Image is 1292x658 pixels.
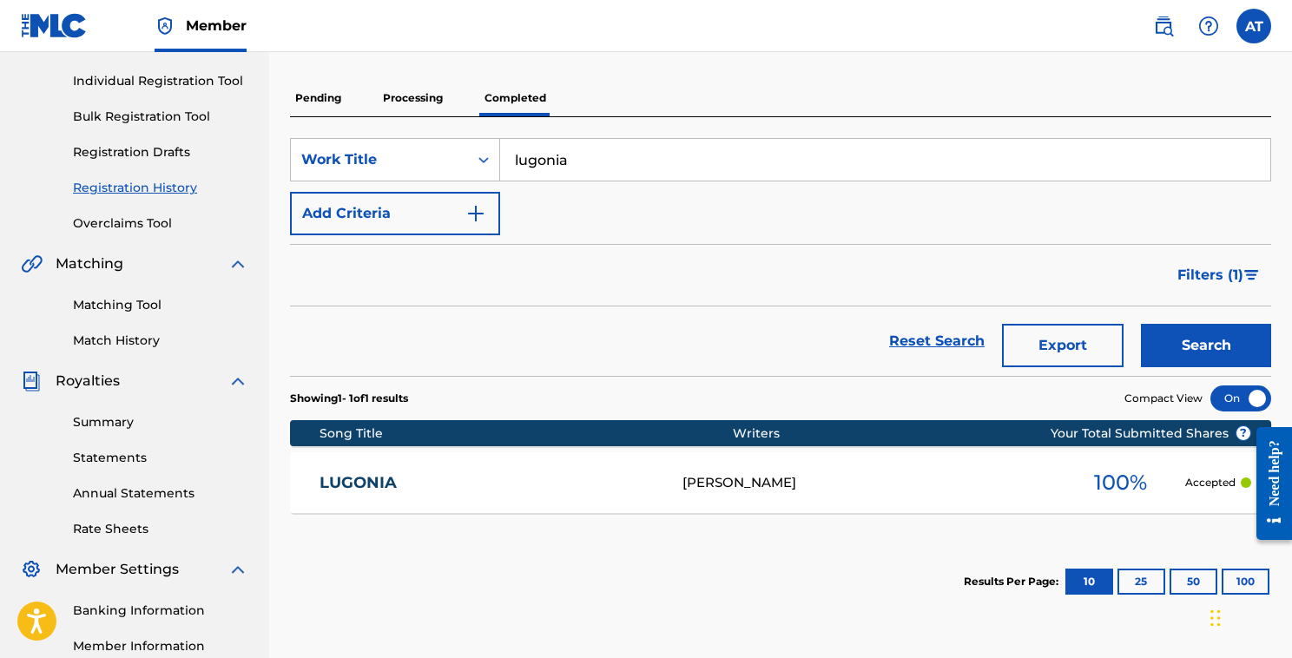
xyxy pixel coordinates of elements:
a: Registration Drafts [73,143,248,161]
img: expand [227,371,248,392]
div: Help [1191,9,1226,43]
a: Rate Sheets [73,520,248,538]
img: expand [227,253,248,274]
span: Matching [56,253,123,274]
form: Search Form [290,138,1271,376]
iframe: Chat Widget [1205,575,1292,658]
button: 25 [1117,569,1165,595]
img: Matching [21,253,43,274]
img: 9d2ae6d4665cec9f34b9.svg [465,203,486,224]
div: User Menu [1236,9,1271,43]
img: MLC Logo [21,13,88,38]
a: Overclaims Tool [73,214,248,233]
div: Song Title [320,424,733,443]
div: Work Title [301,149,458,170]
p: Results Per Page: [964,574,1063,589]
span: Member [186,16,247,36]
div: Writers [733,424,1105,443]
button: Filters (1) [1167,253,1271,297]
img: filter [1244,270,1259,280]
span: 100 % [1094,467,1147,498]
p: Completed [479,80,551,116]
span: ? [1236,426,1250,440]
p: Processing [378,80,448,116]
img: help [1198,16,1219,36]
a: Member Information [73,637,248,655]
a: Banking Information [73,602,248,620]
button: 50 [1170,569,1217,595]
span: Member Settings [56,559,179,580]
p: Pending [290,80,346,116]
img: Top Rightsholder [155,16,175,36]
button: 10 [1065,569,1113,595]
iframe: Resource Center [1243,414,1292,554]
span: Your Total Submitted Shares [1051,424,1251,443]
button: Search [1141,324,1271,367]
a: LUGONIA [320,473,659,493]
a: Registration History [73,179,248,197]
p: Accepted [1185,475,1236,490]
a: Matching Tool [73,296,248,314]
span: Compact View [1124,391,1203,406]
a: Bulk Registration Tool [73,108,248,126]
img: Member Settings [21,559,42,580]
a: Individual Registration Tool [73,72,248,90]
p: Showing 1 - 1 of 1 results [290,391,408,406]
a: Match History [73,332,248,350]
button: Add Criteria [290,192,500,235]
div: Drag [1210,592,1221,644]
a: Reset Search [880,322,993,360]
img: Royalties [21,371,42,392]
a: Public Search [1146,9,1181,43]
img: expand [227,559,248,580]
div: [PERSON_NAME] [682,473,1055,493]
button: 100 [1222,569,1269,595]
button: Export [1002,324,1124,367]
a: Annual Statements [73,484,248,503]
span: Filters ( 1 ) [1177,265,1243,286]
a: Statements [73,449,248,467]
span: Royalties [56,371,120,392]
img: search [1153,16,1174,36]
a: Summary [73,413,248,431]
